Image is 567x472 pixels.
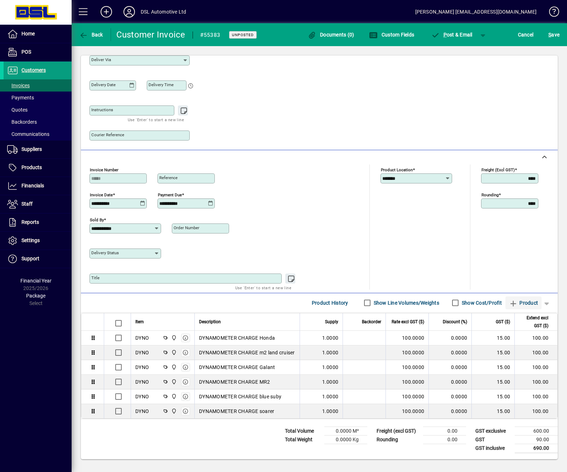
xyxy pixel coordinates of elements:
[306,28,356,41] button: Documents (0)
[91,250,119,255] mat-label: Delivery status
[471,404,514,418] td: 15.00
[369,32,414,38] span: Custom Fields
[322,378,339,385] span: 1.0000
[4,159,72,177] a: Products
[21,146,42,152] span: Suppliers
[90,167,118,172] mat-label: Invoice number
[428,404,471,418] td: 0.0000
[199,349,295,356] span: DYNAMOMETER CHARGE m2 land cruiser
[4,195,72,213] a: Staff
[515,427,558,435] td: 600.00
[135,393,149,400] div: DYNO
[4,128,72,140] a: Communications
[362,318,381,326] span: Backorder
[199,393,281,400] span: DYNAMOMETER CHARGE blue suby
[21,164,42,170] span: Products
[72,28,111,41] app-page-header-button: Back
[79,32,103,38] span: Back
[460,299,502,306] label: Show Cost/Profit
[135,408,149,415] div: DYNO
[20,278,52,284] span: Financial Year
[281,427,324,435] td: Total Volume
[390,378,424,385] div: 100.0000
[518,29,534,40] span: Cancel
[199,408,274,415] span: DYNAMOMETER CHARGE soarer
[7,83,30,88] span: Invoices
[7,107,28,113] span: Quotes
[548,32,551,38] span: S
[200,29,220,41] div: #55383
[472,435,515,444] td: GST
[471,331,514,345] td: 15.00
[135,349,149,356] div: DYNO
[481,167,515,172] mat-label: Freight (excl GST)
[4,43,72,61] a: POS
[515,444,558,453] td: 690.00
[514,389,557,404] td: 100.00
[516,28,535,41] button: Cancel
[392,318,424,326] span: Rate excl GST ($)
[135,318,144,326] span: Item
[95,5,118,18] button: Add
[159,175,178,180] mat-label: Reference
[21,49,31,55] span: POS
[444,32,447,38] span: P
[514,404,557,418] td: 100.00
[21,256,39,261] span: Support
[322,393,339,400] span: 1.0000
[158,192,182,197] mat-label: Payment due
[514,345,557,360] td: 100.00
[7,95,34,100] span: Payments
[4,213,72,231] a: Reports
[373,427,423,435] td: Freight (excl GST)
[423,427,466,435] td: 0.00
[548,29,559,40] span: ave
[390,408,424,415] div: 100.0000
[135,378,149,385] div: DYNO
[324,435,367,444] td: 0.0000 Kg
[21,67,46,73] span: Customers
[367,28,416,41] button: Custom Fields
[90,217,104,222] mat-label: Sold by
[312,297,348,309] span: Product History
[135,334,149,341] div: DYNO
[21,219,39,225] span: Reports
[199,378,270,385] span: DYNAMOMETER CHARGE MR2
[519,314,548,330] span: Extend excl GST ($)
[128,115,184,124] mat-hint: Use 'Enter' to start a new line
[4,79,72,92] a: Invoices
[390,393,424,400] div: 100.0000
[235,284,291,292] mat-hint: Use 'Enter' to start a new line
[4,25,72,43] a: Home
[324,427,367,435] td: 0.0000 M³
[199,334,275,341] span: DYNAMOMETER CHARGE Honda
[428,331,471,345] td: 0.0000
[322,349,339,356] span: 1.0000
[431,32,472,38] span: ost & Email
[322,334,339,341] span: 1.0000
[471,389,514,404] td: 15.00
[309,296,351,309] button: Product History
[4,116,72,128] a: Backorders
[415,6,537,18] div: [PERSON_NAME] [EMAIL_ADDRESS][DOMAIN_NAME]
[91,57,111,62] mat-label: Deliver via
[428,360,471,375] td: 0.0000
[116,29,185,40] div: Customer Invoice
[141,6,186,18] div: DSL Automotive Ltd
[308,32,354,38] span: Documents (0)
[199,318,221,326] span: Description
[21,31,35,36] span: Home
[281,435,324,444] td: Total Weight
[514,375,557,389] td: 100.00
[509,297,538,309] span: Product
[428,345,471,360] td: 0.0000
[428,375,471,389] td: 0.0000
[372,299,439,306] label: Show Line Volumes/Weights
[322,408,339,415] span: 1.0000
[515,435,558,444] td: 90.00
[514,360,557,375] td: 100.00
[325,318,338,326] span: Supply
[77,28,105,41] button: Back
[472,444,515,453] td: GST inclusive
[496,318,510,326] span: GST ($)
